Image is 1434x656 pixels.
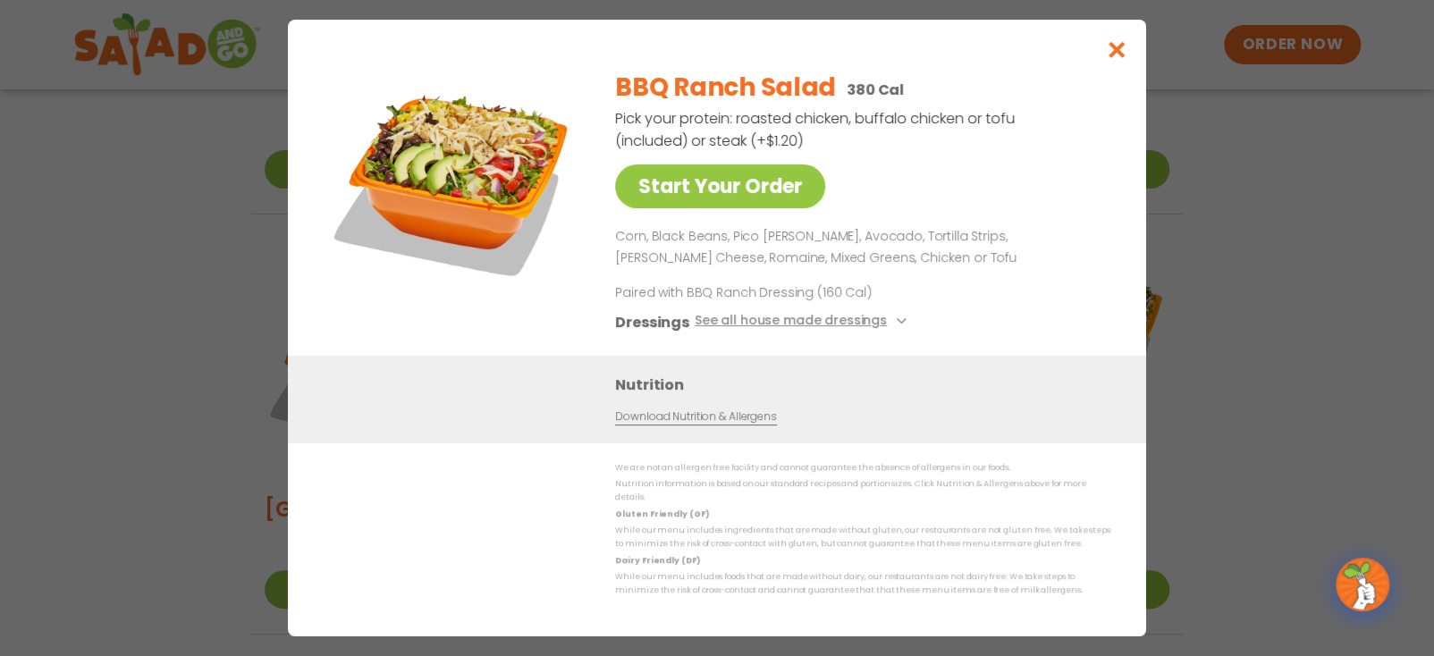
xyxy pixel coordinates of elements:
[695,311,912,333] button: See all house made dressings
[615,107,1017,152] p: Pick your protein: roasted chicken, buffalo chicken or tofu (included) or steak (+$1.20)
[847,79,904,101] p: 380 Cal
[615,570,1110,598] p: While our menu includes foods that are made without dairy, our restaurants are not dairy free. We...
[615,226,1103,269] p: Corn, Black Beans, Pico [PERSON_NAME], Avocado, Tortilla Strips, [PERSON_NAME] Cheese, Romaine, M...
[615,524,1110,551] p: While our menu includes ingredients that are made without gluten, our restaurants are not gluten ...
[615,408,776,425] a: Download Nutrition & Allergens
[615,555,699,566] strong: Dairy Friendly (DF)
[615,461,1110,475] p: We are not an allergen free facility and cannot guarantee the absence of allergens in our foods.
[615,477,1110,505] p: Nutrition information is based on our standard recipes and portion sizes. Click Nutrition & Aller...
[615,283,946,302] p: Paired with BBQ Ranch Dressing (160 Cal)
[615,374,1119,396] h3: Nutrition
[615,69,836,106] h2: BBQ Ranch Salad
[1337,559,1388,610] img: wpChatIcon
[615,164,825,208] a: Start Your Order
[328,55,578,306] img: Featured product photo for BBQ Ranch Salad
[1088,20,1146,80] button: Close modal
[615,311,689,333] h3: Dressings
[615,509,708,519] strong: Gluten Friendly (GF)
